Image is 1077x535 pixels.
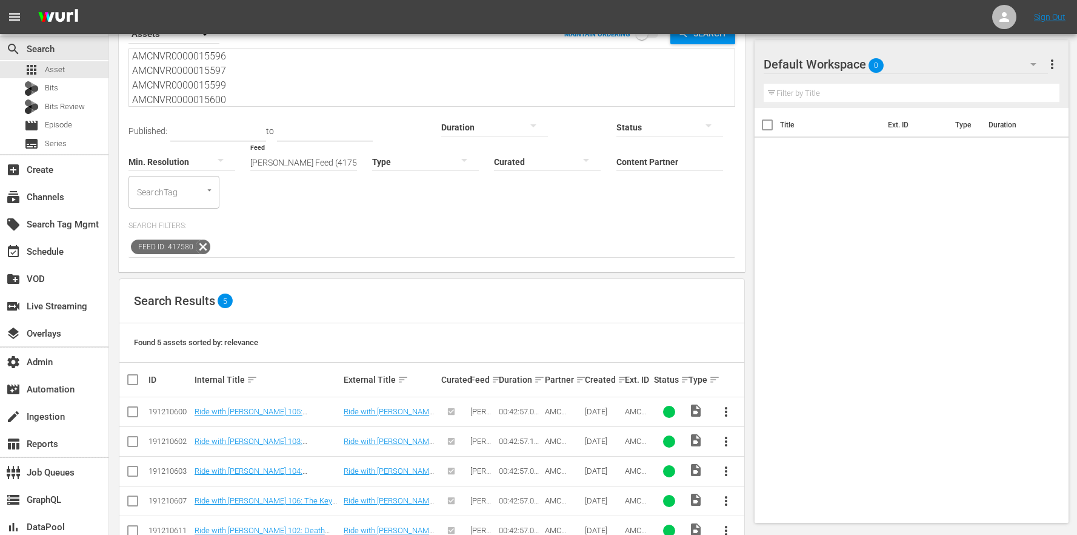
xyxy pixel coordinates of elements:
[148,407,191,416] div: 191210600
[24,136,39,151] span: Series
[576,374,587,385] span: sort
[780,108,881,142] th: Title
[470,437,495,473] span: [PERSON_NAME] Feed
[7,10,22,24] span: menu
[625,437,647,473] span: AMCNVR0000015596
[625,407,647,443] span: AMCNVR0000015599
[545,496,578,514] span: AMC Networks
[499,372,541,387] div: Duration
[712,457,741,486] button: more_vert
[195,372,340,387] div: Internal Title
[6,163,21,177] span: Create
[719,494,733,508] span: more_vert
[24,62,39,77] span: Asset
[6,355,21,369] span: Admin
[45,101,85,113] span: Bits Review
[719,405,733,419] span: more_vert
[6,382,21,397] span: Automation
[6,244,21,259] span: Schedule
[148,466,191,476] div: 191210603
[625,466,647,503] span: AMCNVR0000015597
[712,397,741,426] button: more_vert
[398,374,408,385] span: sort
[6,437,21,451] span: Reports
[585,496,621,505] div: [DATE]
[764,47,1048,81] div: Default Workspace
[881,108,948,142] th: Ext. ID
[6,493,21,507] span: GraphQL
[545,407,578,425] span: AMC Networks
[134,338,258,347] span: Found 5 assets sorted by:
[499,407,541,416] div: 00:42:57.058
[6,465,21,480] span: Job Queues
[545,466,578,485] span: AMC Networks
[625,375,650,385] div: Ext. ID
[499,466,541,476] div: 00:42:57.057
[6,42,21,56] span: Search
[441,375,466,385] div: Curated
[712,427,741,456] button: more_vert
[344,496,435,523] a: Ride with [PERSON_NAME] 106: The Keys with [PERSON_NAME]
[534,374,545,385] span: sort
[148,375,191,385] div: ID
[499,526,541,535] div: 00:42:57.087
[585,372,621,387] div: Created
[45,138,67,150] span: Series
[24,99,39,114] div: Bits Review
[585,466,621,476] div: [DATE]
[689,433,703,448] span: Video
[148,526,191,535] div: 191210611
[195,496,337,514] a: Ride with [PERSON_NAME] 106: The Keys with [PERSON_NAME]
[585,437,621,446] div: [DATE]
[344,407,435,434] a: Ride with [PERSON_NAME] 105: [US_STATE]: [GEOGRAPHIC_DATA]
[6,326,21,341] span: Overlays
[6,190,21,204] span: Channels
[247,374,258,385] span: sort
[128,17,219,51] div: Assets
[689,493,703,507] span: Video
[131,240,196,254] span: Feed ID: 417580
[585,407,621,416] div: [DATE]
[545,372,581,387] div: Partner
[545,437,578,455] span: AMC Networks
[470,496,495,533] span: [PERSON_NAME] Feed
[618,374,629,385] span: sort
[128,126,167,136] span: Published:
[719,464,733,479] span: more_vert
[625,496,647,533] span: AMCNVR0000015600
[132,52,735,107] textarea: AMCNVR0000015595 AMCNVR0000015596 AMCNVR0000015597 AMCNVR0000015599 AMCNVR0000015600
[470,372,495,387] div: Feed
[6,520,21,534] span: DataPool
[719,434,733,449] span: more_vert
[148,437,191,446] div: 191210602
[499,496,541,505] div: 00:42:57.017
[266,126,274,136] span: to
[712,486,741,516] button: more_vert
[689,463,703,477] span: Video
[689,403,703,418] span: Video
[24,118,39,133] span: Episode
[218,297,233,305] span: 5
[1045,57,1059,72] span: more_vert
[654,372,685,387] div: Status
[148,496,191,505] div: 191210607
[470,407,495,443] span: [PERSON_NAME] Feed
[948,108,981,142] th: Type
[29,3,87,32] img: ans4CAIJ8jUAAAAAAAAAAAAAAAAAAAAAAAAgQb4GAAAAAAAAAAAAAAAAAAAAAAAAJMjXAAAAAAAAAAAAAAAAAAAAAAAAgAT5G...
[195,437,310,455] a: Ride with [PERSON_NAME] 103: Appalachia: [GEOGRAPHIC_DATA]
[470,466,495,503] span: [PERSON_NAME] Feed
[344,372,438,387] div: External Title
[128,221,735,231] p: Search Filters:
[204,184,215,196] button: Open
[1034,12,1065,22] a: Sign Out
[564,30,630,38] p: MAINTAIN ORDERING
[195,466,307,485] a: Ride with [PERSON_NAME] 104: [US_STATE]: Twisted Sisters
[224,338,258,347] span: relevance
[45,64,65,76] span: Asset
[869,53,884,78] span: 0
[492,374,502,385] span: sort
[6,217,21,232] span: Search Tag Mgmt
[195,407,312,425] a: Ride with [PERSON_NAME] 105: [US_STATE]: [GEOGRAPHIC_DATA]
[6,299,21,314] span: Live Streaming
[6,272,21,286] span: VOD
